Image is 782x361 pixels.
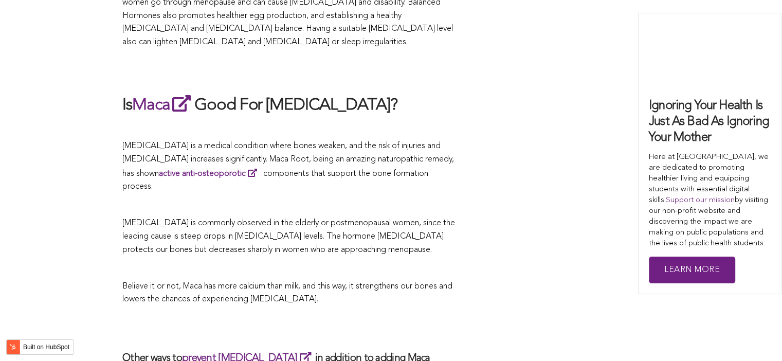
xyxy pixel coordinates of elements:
span: Believe it or not, Maca has more calcium than milk, and this way, it strengthens our bones and lo... [122,282,452,304]
span: [MEDICAL_DATA] is commonly observed in the elderly or postmenopausal women, since the leading cau... [122,219,455,254]
h2: Is Good For [MEDICAL_DATA]? [122,93,457,117]
span: [MEDICAL_DATA] is a medical condition where bones weaken, and the risk of injuries and [MEDICAL_D... [122,142,454,191]
a: active anti-osteoporotic [159,170,261,178]
a: Learn More [649,257,735,284]
a: Maca [132,97,194,114]
iframe: Chat Widget [731,312,782,361]
button: Built on HubSpot [6,339,74,355]
label: Built on HubSpot [19,340,74,354]
img: HubSpot sprocket logo [7,341,19,353]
